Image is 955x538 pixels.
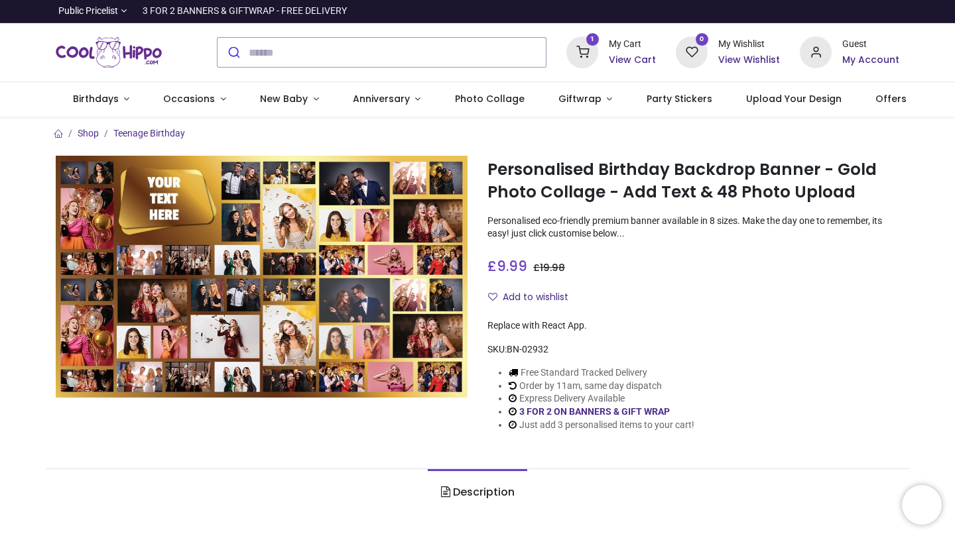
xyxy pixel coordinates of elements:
[487,319,899,333] div: Replace with React App.
[487,343,899,356] div: SKU:
[647,92,712,105] span: Party Stickers
[455,92,525,105] span: Photo Collage
[509,392,694,405] li: Express Delivery Available
[586,33,599,46] sup: 1
[676,46,708,57] a: 0
[488,292,497,301] i: Add to wishlist
[609,54,656,67] a: View Cart
[56,5,127,18] a: Public Pricelist
[428,469,527,515] a: Description
[353,92,410,105] span: Anniversary
[56,34,162,71] img: Cool Hippo
[842,38,899,51] div: Guest
[218,38,249,67] button: Submit
[163,92,215,105] span: Occasions
[487,215,899,241] p: Personalised eco-friendly premium banner available in 8 sizes. Make the day one to remember, its ...
[487,256,527,276] span: £
[497,256,527,276] span: 9.99
[621,5,899,18] iframe: Customer reviews powered by Trustpilot
[336,82,438,117] a: Anniversary
[519,406,670,417] a: 3 FOR 2 ON BANNERS & GIFT WRAP
[509,380,694,393] li: Order by 11am, same day dispatch
[507,344,548,354] span: BN-02932
[143,5,347,18] div: 3 FOR 2 BANNERS & GIFTWRAP - FREE DELIVERY
[902,485,942,525] iframe: Brevo live chat
[842,54,899,67] a: My Account
[541,82,629,117] a: Giftwrap
[260,92,308,105] span: New Baby
[718,54,780,67] a: View Wishlist
[509,419,694,432] li: Just add 3 personalised items to your cart!
[533,261,565,274] span: £
[718,38,780,51] div: My Wishlist
[56,156,468,398] img: Personalised Birthday Backdrop Banner - Gold Photo Collage - Add Text & 48 Photo Upload
[696,33,708,46] sup: 0
[487,286,580,309] button: Add to wishlistAdd to wishlist
[558,92,602,105] span: Giftwrap
[609,38,656,51] div: My Cart
[78,128,99,138] a: Shop
[509,366,694,380] li: Free Standard Tracked Delivery
[113,128,185,138] a: Teenage Birthday
[487,158,899,204] h1: Personalised Birthday Backdrop Banner - Gold Photo Collage - Add Text & 48 Photo Upload
[540,261,565,274] span: 19.98
[56,82,147,117] a: Birthdays
[746,92,842,105] span: Upload Your Design
[56,34,162,71] a: Logo of Cool Hippo
[58,5,118,18] span: Public Pricelist
[73,92,119,105] span: Birthdays
[566,46,598,57] a: 1
[147,82,243,117] a: Occasions
[243,82,336,117] a: New Baby
[875,92,907,105] span: Offers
